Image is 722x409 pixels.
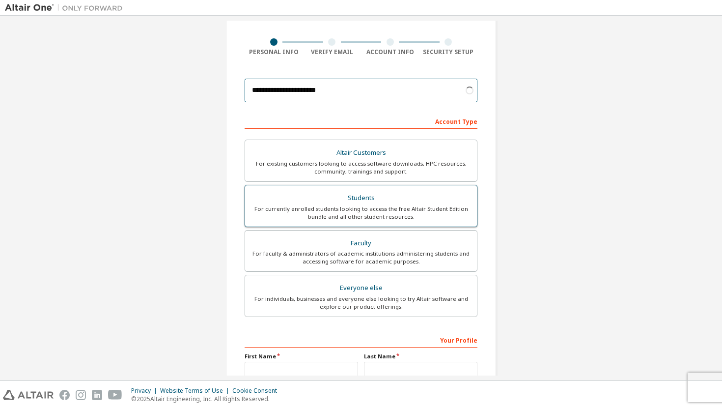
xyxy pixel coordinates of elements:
img: facebook.svg [59,390,70,400]
img: youtube.svg [108,390,122,400]
div: For faculty & administrators of academic institutions administering students and accessing softwa... [251,250,471,265]
img: Altair One [5,3,128,13]
div: For existing customers looking to access software downloads, HPC resources, community, trainings ... [251,160,471,175]
div: Website Terms of Use [160,387,232,395]
div: Students [251,191,471,205]
div: For individuals, businesses and everyone else looking to try Altair software and explore our prod... [251,295,471,311]
label: First Name [245,352,358,360]
img: altair_logo.svg [3,390,54,400]
div: Account Info [361,48,419,56]
img: linkedin.svg [92,390,102,400]
div: Privacy [131,387,160,395]
div: Altair Customers [251,146,471,160]
div: Verify Email [303,48,361,56]
div: Account Type [245,113,477,129]
div: Faculty [251,236,471,250]
div: Security Setup [419,48,478,56]
div: Everyone else [251,281,471,295]
p: © 2025 Altair Engineering, Inc. All Rights Reserved. [131,395,283,403]
img: instagram.svg [76,390,86,400]
div: For currently enrolled students looking to access the free Altair Student Edition bundle and all ... [251,205,471,221]
label: Last Name [364,352,477,360]
div: Personal Info [245,48,303,56]
div: Cookie Consent [232,387,283,395]
div: Your Profile [245,332,477,348]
